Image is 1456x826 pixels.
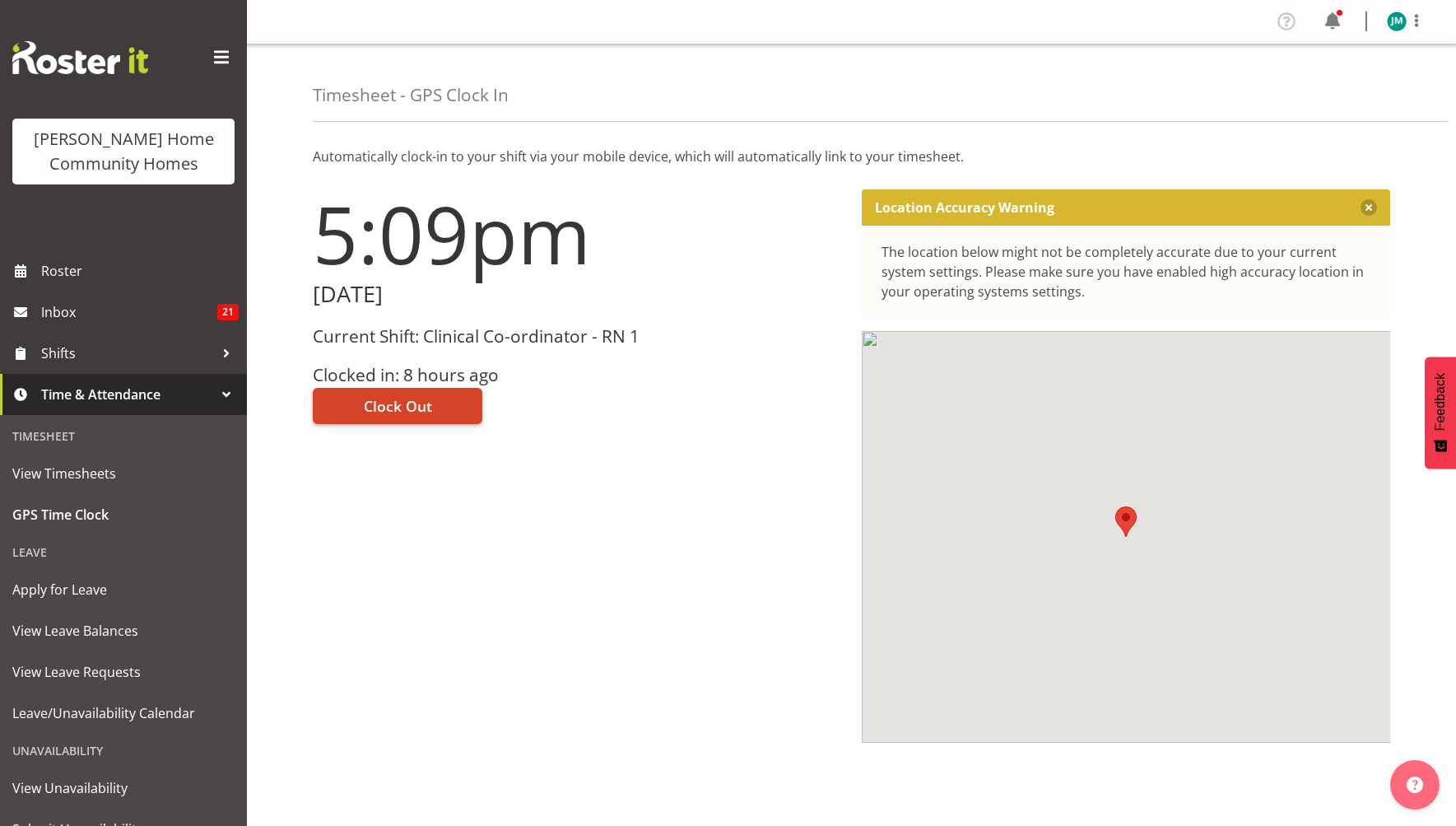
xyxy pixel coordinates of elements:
span: Apply for Leave [12,577,235,602]
img: johanna-molina8557.jpg [1387,12,1407,31]
span: View Unavailability [12,776,235,800]
div: Unavailability [4,734,243,768]
h4: Timesheet - GPS Clock In [313,86,509,105]
a: Apply for Leave [4,569,243,610]
div: Timesheet [4,419,243,453]
img: help-xxl-2.png [1407,777,1423,793]
h3: Current Shift: Clinical Co-ordinator - RN 1 [313,327,842,346]
span: 21 [217,304,239,320]
span: Feedback [1433,373,1448,431]
span: Shifts [41,341,214,366]
button: Close message [1361,199,1377,216]
a: View Leave Requests [4,651,243,693]
span: GPS Time Clock [12,502,235,527]
span: View Leave Requests [12,660,235,684]
div: [PERSON_NAME] Home Community Homes [29,127,218,176]
a: Leave/Unavailability Calendar [4,693,243,734]
img: Rosterit website logo [12,41,148,74]
h3: Clocked in: 8 hours ago [313,366,842,385]
a: GPS Time Clock [4,494,243,535]
a: View Unavailability [4,768,243,809]
button: Feedback - Show survey [1425,357,1456,469]
span: Time & Attendance [41,382,214,407]
span: Roster [41,259,239,283]
h2: [DATE] [313,282,842,307]
span: Clock Out [364,395,432,417]
span: Inbox [41,300,217,324]
p: Automatically clock-in to your shift via your mobile device, which will automatically link to you... [313,147,1390,166]
span: View Leave Balances [12,618,235,643]
h1: 5:09pm [313,189,842,278]
div: Leave [4,535,243,569]
p: Location Accuracy Warning [875,199,1054,216]
a: View Timesheets [4,453,243,494]
a: View Leave Balances [4,610,243,651]
div: The location below might not be completely accurate due to your current system settings. Please m... [882,242,1371,301]
button: Clock Out [313,388,482,424]
span: View Timesheets [12,461,235,486]
span: Leave/Unavailability Calendar [12,701,235,726]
